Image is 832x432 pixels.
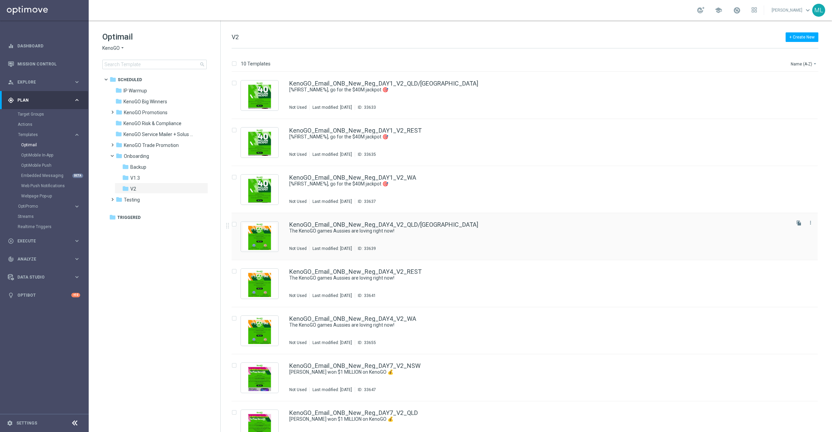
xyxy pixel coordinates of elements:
[794,219,803,227] button: file_copy
[109,214,116,221] i: folder
[8,61,81,67] div: Mission Control
[21,142,71,148] a: Optimail
[8,256,74,262] div: Analyze
[122,163,129,170] i: folder
[7,420,13,426] i: settings
[289,316,416,322] a: KenoGO_Email_ONB_New_Reg_DAY4_V2_WA
[289,275,789,281] div: The KenoGO games Aussies are loving right now!
[8,97,14,103] i: gps_fixed
[289,80,478,87] a: KenoGO_Email_ONB_New_Reg_DAY1_V2_QLD/[GEOGRAPHIC_DATA]
[8,43,81,49] button: equalizer Dashboard
[116,152,122,159] i: folder
[289,199,307,204] div: Not Used
[8,79,81,85] div: person_search Explore keyboard_arrow_right
[289,269,422,275] a: KenoGO_Email_ONB_New_Reg_DAY4_V2_REST
[289,369,789,375] div: Paul won $1 MILLION on KenoGO 💰
[8,238,74,244] div: Execute
[364,105,376,110] div: 33633
[289,228,789,234] div: The KenoGO games Aussies are loving right now!
[118,77,142,83] span: Scheduled
[289,369,773,375] a: [PERSON_NAME] won $1 MILLION on KenoGO 💰
[243,129,277,156] img: 33635.jpeg
[289,246,307,251] div: Not Used
[289,134,773,140] a: [%FIRST_NAME%], go for the $40M jackpot 🎯
[243,364,277,391] img: 33647.jpeg
[8,256,81,262] button: track_changes Analyze keyboard_arrow_right
[18,204,81,209] div: OptiPromo keyboard_arrow_right
[18,109,88,119] div: Target Groups
[17,37,80,55] a: Dashboard
[225,260,831,307] div: Press SPACE to select this row.
[241,61,271,67] p: 10 Templates
[21,160,88,170] div: OptiMobile Push
[355,340,376,345] div: ID:
[18,211,88,222] div: Streams
[123,131,194,137] span: KenoGO Service Mailer + Solus eDM
[120,45,125,51] i: arrow_drop_down
[8,293,81,298] button: lightbulb Optibot +10
[17,286,71,304] a: Optibot
[115,87,122,94] i: folder
[289,363,421,369] a: KenoGO_Email_ONB_New_Reg_DAY7_V2_NSW
[243,82,277,109] img: 33633.jpeg
[771,5,812,15] a: [PERSON_NAME]keyboard_arrow_down
[115,98,122,105] i: folder
[289,222,478,228] a: KenoGO_Email_ONB_New_Reg_DAY4_V2_QLD/[GEOGRAPHIC_DATA]
[74,203,80,210] i: keyboard_arrow_right
[289,87,773,93] a: [%FIRST_NAME%], go for the $40M jackpot 🎯
[110,76,116,83] i: folder
[289,87,789,93] div: [%FIRST_NAME%], go for the $40M jackpot 🎯
[8,97,74,103] div: Plan
[289,128,422,134] a: KenoGO_Email_ONB_New_Reg_DAY1_V2_REST
[812,4,825,17] div: ML
[812,61,818,66] i: arrow_drop_down
[289,322,773,328] a: The KenoGO games Aussies are loving right now!
[124,142,179,148] span: KenoGO Trade Promotion
[16,421,37,425] a: Settings
[243,176,277,203] img: 33637.jpeg
[8,274,81,280] div: Data Studio keyboard_arrow_right
[355,293,376,298] div: ID:
[8,256,14,262] i: track_changes
[124,109,167,116] span: KenoGO Promotions
[786,32,818,42] button: + Create New
[18,214,71,219] a: Streams
[8,79,14,85] i: person_search
[71,293,80,297] div: +10
[289,387,307,392] div: Not Used
[123,99,167,105] span: KenoGO Big Winners
[18,119,88,130] div: Actions
[18,111,71,117] a: Target Groups
[243,317,277,344] img: 33655.jpeg
[289,181,789,187] div: [%FIRST_NAME%], go for the $40M jackpot 🎯
[8,238,81,244] div: play_circle_outline Execute keyboard_arrow_right
[289,322,789,328] div: The KenoGO games Aussies are loving right now!
[123,120,181,126] span: KenoGO Risk & Compliance
[117,214,141,221] span: Triggered
[18,122,71,127] a: Actions
[18,132,81,137] button: Templates keyboard_arrow_right
[74,256,80,262] i: keyboard_arrow_right
[364,246,376,251] div: 33639
[8,55,80,73] div: Mission Control
[115,131,122,137] i: folder
[21,152,71,158] a: OptiMobile In-App
[102,45,120,51] span: KenoGO
[17,275,74,279] span: Data Studio
[289,228,773,234] a: The KenoGO games Aussies are loving right now!
[225,354,831,401] div: Press SPACE to select this row.
[18,133,74,137] div: Templates
[310,152,355,157] div: Last modified: [DATE]
[74,79,80,85] i: keyboard_arrow_right
[18,130,88,201] div: Templates
[364,387,376,392] div: 33647
[17,98,74,102] span: Plan
[289,293,307,298] div: Not Used
[225,119,831,166] div: Press SPACE to select this row.
[130,164,146,170] span: Backup
[289,416,789,422] div: Paul won $1 MILLION on KenoGO 💰
[225,307,831,354] div: Press SPACE to select this row.
[18,204,74,208] div: OptiPromo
